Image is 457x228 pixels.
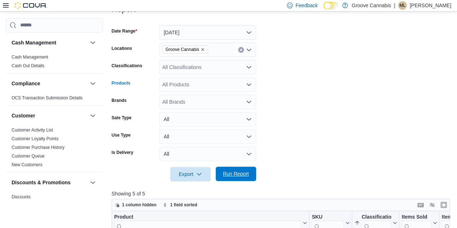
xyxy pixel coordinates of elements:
[6,53,103,73] div: Cash Management
[114,214,301,220] div: Product
[170,167,211,181] button: Export
[112,63,142,69] label: Classifications
[416,201,425,209] button: Keyboard shortcuts
[112,115,132,121] label: Sale Type
[160,201,200,209] button: 1 field sorted
[216,167,256,181] button: Run Report
[89,79,97,88] button: Compliance
[352,1,391,10] p: Groove Cannabis
[12,154,44,159] a: Customer Queue
[201,47,205,52] button: Remove Groove Cannabis from selection in this group
[246,99,252,105] button: Open list of options
[12,194,31,199] a: Discounts
[112,150,133,155] label: Is Delivery
[159,147,256,161] button: All
[112,80,130,86] label: Products
[238,47,244,53] button: Clear input
[323,2,339,9] input: Dark Mode
[12,203,46,208] a: Promotion Details
[410,1,451,10] p: [PERSON_NAME]
[12,112,35,119] h3: Customer
[12,112,87,119] button: Customer
[12,128,53,133] a: Customer Activity List
[12,95,83,101] span: OCS Transaction Submission Details
[12,194,31,200] span: Discounts
[174,167,206,181] span: Export
[12,179,70,186] h3: Discounts & Promotions
[12,54,48,60] span: Cash Management
[165,46,199,53] span: Groove Cannabis
[246,47,252,53] button: Open list of options
[12,63,44,69] span: Cash Out Details
[89,178,97,187] button: Discounts & Promotions
[12,95,83,100] a: OCS Transaction Submission Details
[12,136,59,141] a: Customer Loyalty Points
[122,202,156,208] span: 1 column hidden
[12,162,42,168] span: New Customers
[246,82,252,87] button: Open list of options
[12,136,59,142] span: Customer Loyalty Points
[296,2,318,9] span: Feedback
[112,98,126,103] label: Brands
[159,129,256,144] button: All
[112,132,130,138] label: Use Type
[312,214,344,220] div: SKU
[439,201,448,209] button: Enter fullscreen
[112,190,453,197] p: Showing 5 of 5
[12,55,48,60] a: Cash Management
[402,214,431,220] div: Items Sold
[398,1,407,10] div: Michael Langburt
[12,80,40,87] h3: Compliance
[12,80,87,87] button: Compliance
[162,46,208,53] span: Groove Cannabis
[6,193,103,221] div: Discounts & Promotions
[12,153,44,159] span: Customer Queue
[12,39,87,46] button: Cash Management
[112,201,159,209] button: 1 column hidden
[12,63,44,68] a: Cash Out Details
[12,127,53,133] span: Customer Activity List
[159,112,256,126] button: All
[14,2,47,9] img: Cova
[12,39,56,46] h3: Cash Management
[400,1,406,10] span: ML
[12,162,42,167] a: New Customers
[428,201,436,209] button: Display options
[394,1,395,10] p: |
[112,46,132,51] label: Locations
[170,202,197,208] span: 1 field sorted
[12,203,46,208] span: Promotion Details
[159,25,256,40] button: [DATE]
[89,38,97,47] button: Cash Management
[6,94,103,105] div: Compliance
[89,111,97,120] button: Customer
[12,145,65,150] a: Customer Purchase History
[362,214,391,220] div: Classification
[12,179,87,186] button: Discounts & Promotions
[112,28,137,34] label: Date Range
[323,9,324,10] span: Dark Mode
[223,170,249,177] span: Run Report
[6,126,103,172] div: Customer
[246,64,252,70] button: Open list of options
